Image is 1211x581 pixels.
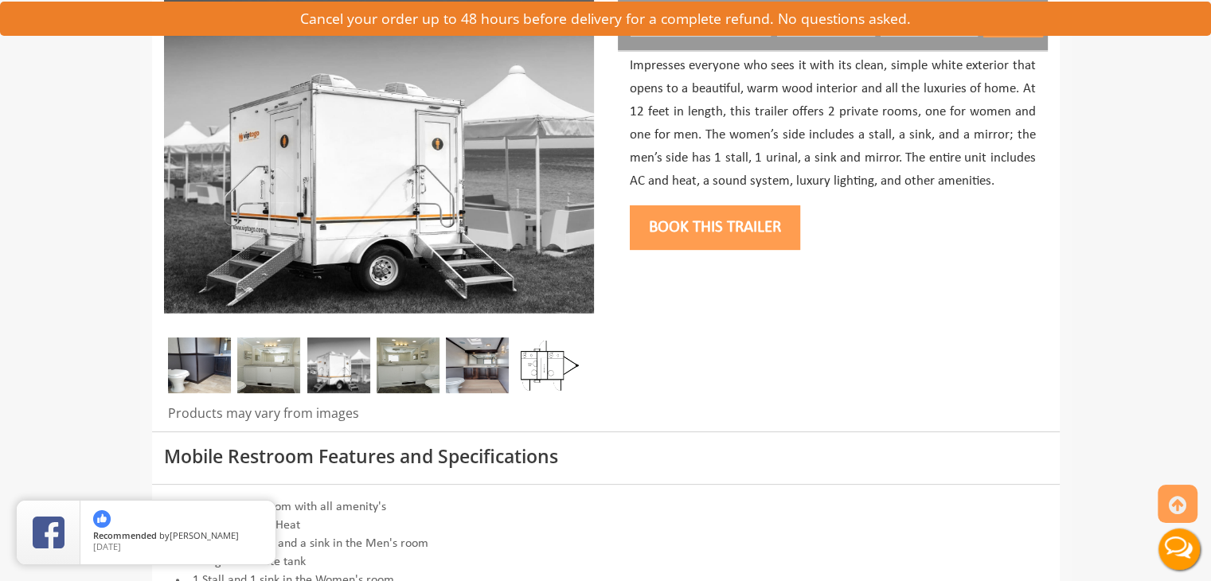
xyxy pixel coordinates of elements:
[33,517,64,548] img: Review Rating
[307,337,370,393] img: A mini restroom trailer with two separate stations and separate doors for males and females
[164,517,1048,535] li: Air Condition & Heat
[93,540,121,552] span: [DATE]
[164,535,1048,553] li: 1 Urinal, 1 stall, and a sink in the Men's room
[164,498,1048,517] li: 2 Station Restroom with all amenity's
[516,337,579,393] img: Floor Plan of 2 station restroom with sink and toilet
[630,205,800,250] button: Book this trailer
[237,337,300,393] img: Gel 2 station 02
[164,553,1048,571] li: 350 gallon waste tank
[164,446,1048,466] h3: Mobile Restroom Features and Specifications
[377,337,439,393] img: Gel 2 station 03
[93,510,111,528] img: thumbs up icon
[93,529,157,541] span: Recommended
[170,529,239,541] span: [PERSON_NAME]
[446,337,509,393] img: A close view of inside of a station with a stall, mirror and cabinets
[1147,517,1211,581] button: Live Chat
[93,531,263,542] span: by
[630,55,1036,193] p: Impresses everyone who sees it with its clean, simple white exterior that opens to a beautiful, w...
[168,337,231,393] img: A close view of inside of a station with a stall, mirror and cabinets
[164,404,594,431] div: Products may vary from images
